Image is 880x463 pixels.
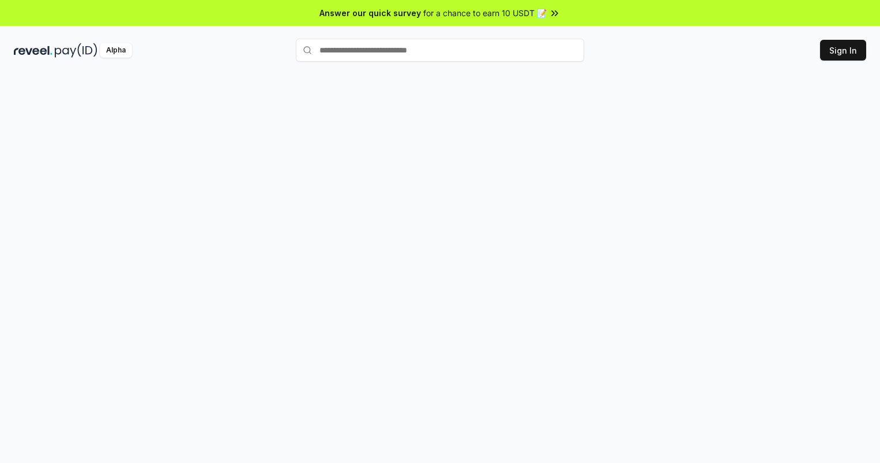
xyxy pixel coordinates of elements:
img: reveel_dark [14,43,52,58]
span: for a chance to earn 10 USDT 📝 [423,7,547,19]
img: pay_id [55,43,97,58]
div: Alpha [100,43,132,58]
button: Sign In [820,40,866,61]
span: Answer our quick survey [319,7,421,19]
